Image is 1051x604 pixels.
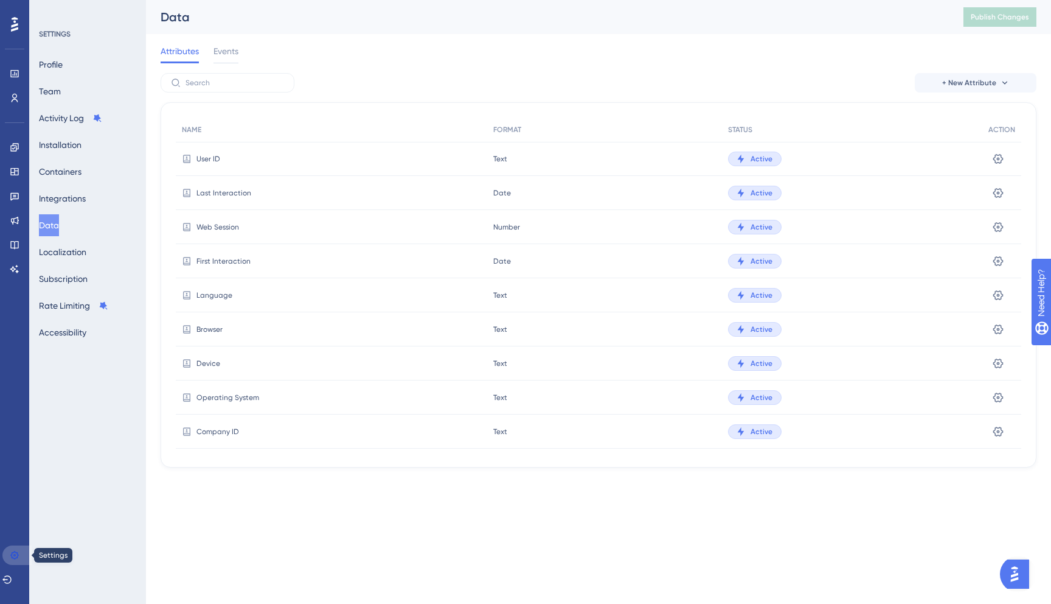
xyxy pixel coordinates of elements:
span: Text [493,325,507,334]
button: Data [39,214,59,236]
span: First Interaction [196,256,251,266]
span: STATUS [728,125,752,135]
span: ACTION [988,125,1015,135]
button: Activity Log [39,107,102,129]
span: User ID [196,154,220,164]
span: Events [213,44,238,58]
span: Text [493,290,507,300]
button: Publish Changes [963,7,1036,27]
span: Active [751,188,772,198]
span: Active [751,427,772,437]
span: Text [493,393,507,402]
span: Device [196,359,220,368]
div: SETTINGS [39,29,137,39]
button: Integrations [39,188,86,209]
button: Team [39,80,61,102]
span: NAME [182,125,201,135]
span: FORMAT [493,125,521,135]
button: + New Attribute [915,73,1036,93]
input: Search [186,79,284,87]
span: Date [493,256,511,266]
span: Need Help? [29,3,76,18]
button: Accessibility [39,321,86,343]
span: Active [751,222,772,232]
span: Browser [196,325,223,334]
iframe: UserGuiding AI Assistant Launcher [1000,556,1036,592]
div: Data [161,9,933,26]
span: Text [493,427,507,437]
span: Active [751,154,772,164]
span: Active [751,256,772,266]
button: Installation [39,134,82,156]
span: Web Session [196,222,239,232]
span: Last Interaction [196,188,251,198]
span: Publish Changes [971,12,1029,22]
span: Active [751,290,772,300]
span: Operating System [196,393,259,402]
span: Attributes [161,44,199,58]
span: Active [751,325,772,334]
span: + New Attribute [942,78,996,88]
span: Company ID [196,427,239,437]
span: Date [493,188,511,198]
button: Profile [39,54,63,75]
span: Language [196,290,232,300]
button: Subscription [39,268,88,290]
span: Text [493,359,507,368]
span: Active [751,393,772,402]
span: Number [493,222,520,232]
button: Containers [39,161,82,183]
button: Rate Limiting [39,295,108,317]
span: Active [751,359,772,368]
button: Localization [39,241,86,263]
span: Text [493,154,507,164]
